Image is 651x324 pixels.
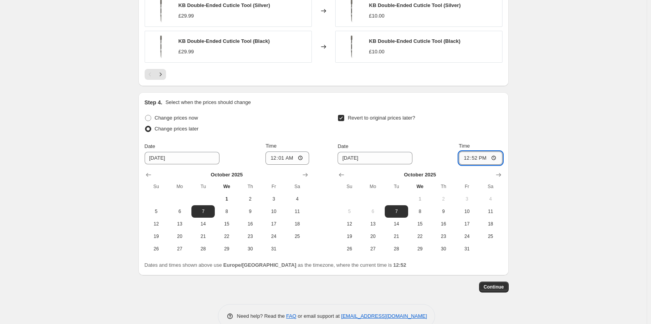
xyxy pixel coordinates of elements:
div: £29.99 [179,12,194,20]
span: Revert to original prices later? [348,115,415,121]
span: Date [145,143,155,149]
button: Saturday October 18 2025 [479,218,502,230]
span: 31 [265,246,282,252]
button: Thursday October 16 2025 [239,218,262,230]
span: 15 [218,221,235,227]
div: £29.99 [179,48,194,56]
span: 9 [435,208,452,215]
span: 28 [195,246,212,252]
span: 12 [148,221,165,227]
span: 23 [242,233,259,239]
input: 12:00 [265,151,309,165]
button: Sunday October 26 2025 [145,243,168,255]
span: Date [338,143,348,149]
span: 3 [458,196,476,202]
button: Friday October 10 2025 [455,205,479,218]
span: Su [148,183,165,190]
button: Monday October 6 2025 [361,205,385,218]
span: 7 [195,208,212,215]
th: Monday [361,180,385,193]
span: Mo [364,183,382,190]
span: 7 [388,208,405,215]
th: Saturday [479,180,502,193]
span: 1 [218,196,235,202]
button: Friday October 24 2025 [455,230,479,243]
button: Wednesday October 22 2025 [408,230,432,243]
span: or email support at [296,313,341,319]
span: 26 [148,246,165,252]
button: Friday October 17 2025 [262,218,285,230]
button: Thursday October 16 2025 [432,218,455,230]
button: Tuesday October 14 2025 [191,218,215,230]
button: Friday October 3 2025 [455,193,479,205]
span: 20 [364,233,382,239]
button: Monday October 27 2025 [361,243,385,255]
span: Th [242,183,259,190]
th: Tuesday [191,180,215,193]
button: Monday October 6 2025 [168,205,191,218]
button: Wednesday October 22 2025 [215,230,238,243]
button: Monday October 27 2025 [168,243,191,255]
span: KB Double-Ended Cuticle Tool (Silver) [179,2,270,8]
th: Friday [455,180,479,193]
span: 26 [341,246,358,252]
span: 11 [482,208,499,215]
span: 10 [265,208,282,215]
div: £10.00 [369,48,385,56]
button: Thursday October 9 2025 [432,205,455,218]
span: Th [435,183,452,190]
span: 21 [388,233,405,239]
span: 4 [482,196,499,202]
span: 1 [411,196,428,202]
span: We [218,183,235,190]
span: Need help? Read the [237,313,287,319]
span: 27 [364,246,382,252]
button: Thursday October 30 2025 [432,243,455,255]
span: 4 [288,196,306,202]
span: Sa [288,183,306,190]
button: Today Wednesday October 1 2025 [215,193,238,205]
span: 16 [242,221,259,227]
button: Friday October 10 2025 [262,205,285,218]
input: 10/1/2025 [145,152,219,164]
button: Today Wednesday October 1 2025 [408,193,432,205]
img: Silver_Double_Ended_Cuticle_Tool.zip_-_1_80x.png [149,35,172,58]
button: Thursday October 23 2025 [239,230,262,243]
span: Sa [482,183,499,190]
span: 13 [171,221,188,227]
span: 14 [388,221,405,227]
button: Saturday October 11 2025 [479,205,502,218]
span: 18 [288,221,306,227]
span: 31 [458,246,476,252]
span: 14 [195,221,212,227]
button: Friday October 31 2025 [262,243,285,255]
span: 22 [218,233,235,239]
span: Dates and times shown above use as the timezone, where the current time is [145,262,407,268]
button: Wednesday October 15 2025 [408,218,432,230]
span: 30 [435,246,452,252]
span: 29 [218,246,235,252]
img: Silver_Double_Ended_Cuticle_Tool.zip_-_1_80x.png [340,35,363,58]
span: 24 [265,233,282,239]
button: Sunday October 19 2025 [145,230,168,243]
th: Friday [262,180,285,193]
input: 10/1/2025 [338,152,412,164]
button: Tuesday October 28 2025 [385,243,408,255]
button: Wednesday October 8 2025 [215,205,238,218]
span: 5 [341,208,358,215]
th: Monday [168,180,191,193]
span: 25 [482,233,499,239]
th: Wednesday [215,180,238,193]
span: We [411,183,428,190]
span: 17 [458,221,476,227]
button: Thursday October 30 2025 [239,243,262,255]
span: 13 [364,221,382,227]
button: Monday October 13 2025 [168,218,191,230]
span: 16 [435,221,452,227]
th: Sunday [338,180,361,193]
h2: Step 4. [145,99,163,106]
button: Wednesday October 8 2025 [408,205,432,218]
button: Tuesday October 7 2025 [385,205,408,218]
span: Time [459,143,470,149]
span: Su [341,183,358,190]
